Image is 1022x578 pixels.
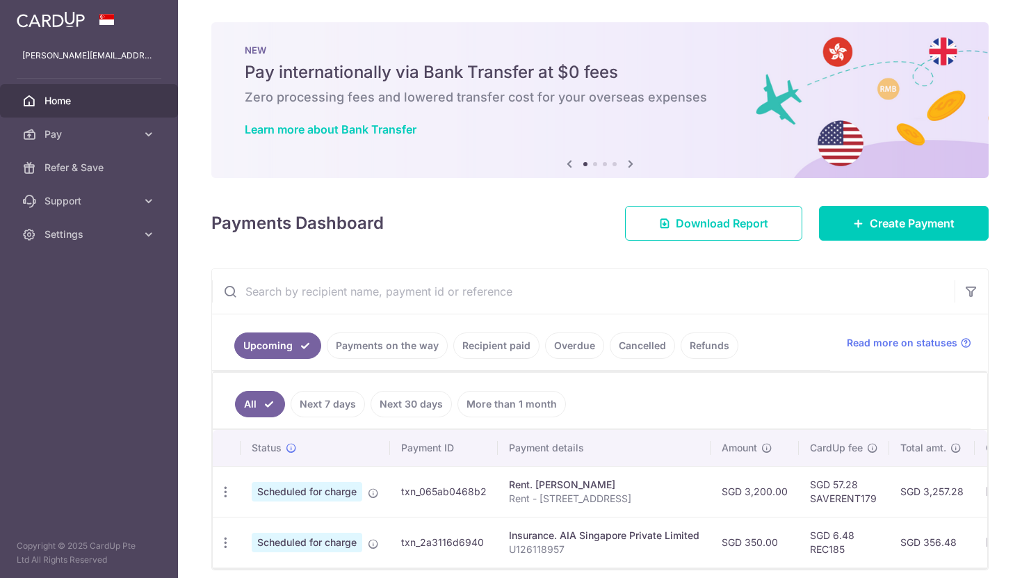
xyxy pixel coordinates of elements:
span: CardUp fee [810,441,863,455]
th: Payment details [498,430,711,466]
td: txn_2a3116d6940 [390,517,498,568]
p: NEW [245,45,955,56]
span: Create Payment [870,215,955,232]
img: Bank transfer banner [211,22,989,178]
span: Refer & Save [44,161,136,175]
a: Next 30 days [371,391,452,417]
h4: Payments Dashboard [211,211,384,236]
span: Settings [44,227,136,241]
a: Next 7 days [291,391,365,417]
img: CardUp [17,11,85,28]
p: Rent - [STREET_ADDRESS] [509,492,699,506]
a: Recipient paid [453,332,540,359]
span: Total amt. [900,441,946,455]
h6: Zero processing fees and lowered transfer cost for your overseas expenses [245,89,955,106]
span: Pay [44,127,136,141]
p: [PERSON_NAME][EMAIL_ADDRESS][DOMAIN_NAME] [22,49,156,63]
span: Status [252,441,282,455]
td: SGD 3,257.28 [889,466,975,517]
a: Read more on statuses [847,336,971,350]
td: SGD 356.48 [889,517,975,568]
span: Scheduled for charge [252,482,362,501]
td: txn_065ab0468b2 [390,466,498,517]
span: Download Report [676,215,768,232]
a: Learn more about Bank Transfer [245,122,416,136]
a: Upcoming [234,332,321,359]
td: SGD 350.00 [711,517,799,568]
a: Payments on the way [327,332,448,359]
div: Rent. [PERSON_NAME] [509,478,699,492]
input: Search by recipient name, payment id or reference [212,269,955,314]
td: SGD 6.48 REC185 [799,517,889,568]
span: Support [44,194,136,208]
a: All [235,391,285,417]
a: Refunds [681,332,738,359]
span: Scheduled for charge [252,533,362,552]
a: More than 1 month [457,391,566,417]
a: Cancelled [610,332,675,359]
h5: Pay internationally via Bank Transfer at $0 fees [245,61,955,83]
span: Home [44,94,136,108]
div: Insurance. AIA Singapore Private Limited [509,529,699,543]
span: Amount [722,441,757,455]
a: Overdue [545,332,604,359]
a: Create Payment [819,206,989,241]
p: U126118957 [509,543,699,556]
td: SGD 57.28 SAVERENT179 [799,466,889,517]
td: SGD 3,200.00 [711,466,799,517]
span: Read more on statuses [847,336,957,350]
a: Download Report [625,206,802,241]
th: Payment ID [390,430,498,466]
